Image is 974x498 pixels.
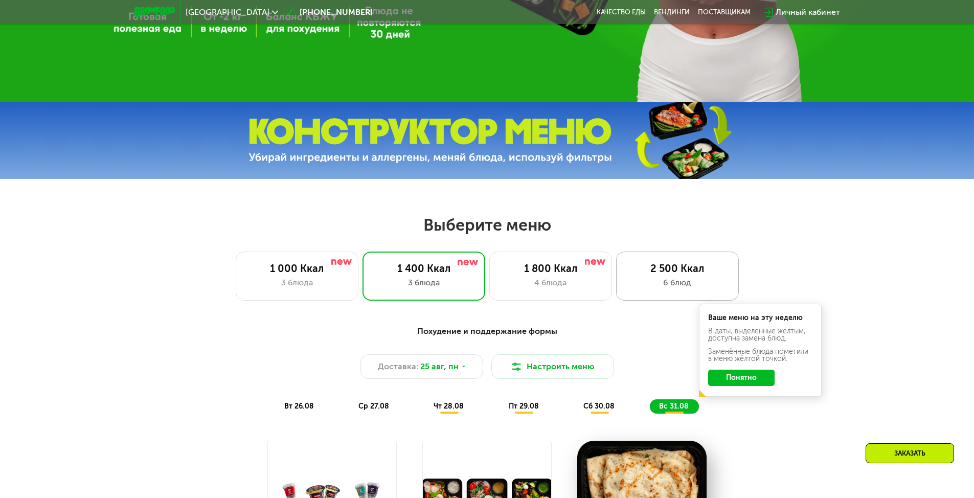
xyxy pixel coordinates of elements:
[283,6,373,18] a: [PHONE_NUMBER]
[246,262,348,275] div: 1 000 Ккал
[434,402,464,411] span: чт 28.08
[491,354,614,379] button: Настроить меню
[627,262,728,275] div: 2 500 Ккал
[597,8,646,16] a: Качество еды
[373,277,474,289] div: 3 блюда
[284,402,314,411] span: вт 26.08
[776,6,840,18] div: Личный кабинет
[708,314,812,322] div: Ваше меню на эту неделю
[654,8,690,16] a: Вендинги
[708,328,812,342] div: В даты, выделенные желтым, доступна замена блюд.
[500,262,601,275] div: 1 800 Ккал
[33,215,941,235] h2: Выберите меню
[186,8,269,16] span: [GEOGRAPHIC_DATA]
[708,348,812,363] div: Заменённые блюда пометили в меню жёлтой точкой.
[659,402,689,411] span: вс 31.08
[866,443,954,463] div: Заказать
[420,360,459,373] span: 25 авг, пн
[500,277,601,289] div: 4 блюда
[185,325,790,338] div: Похудение и поддержание формы
[708,370,775,386] button: Понятно
[358,402,389,411] span: ср 27.08
[373,262,474,275] div: 1 400 Ккал
[583,402,615,411] span: сб 30.08
[509,402,539,411] span: пт 29.08
[627,277,728,289] div: 6 блюд
[378,360,418,373] span: Доставка:
[246,277,348,289] div: 3 блюда
[698,8,751,16] div: поставщикам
